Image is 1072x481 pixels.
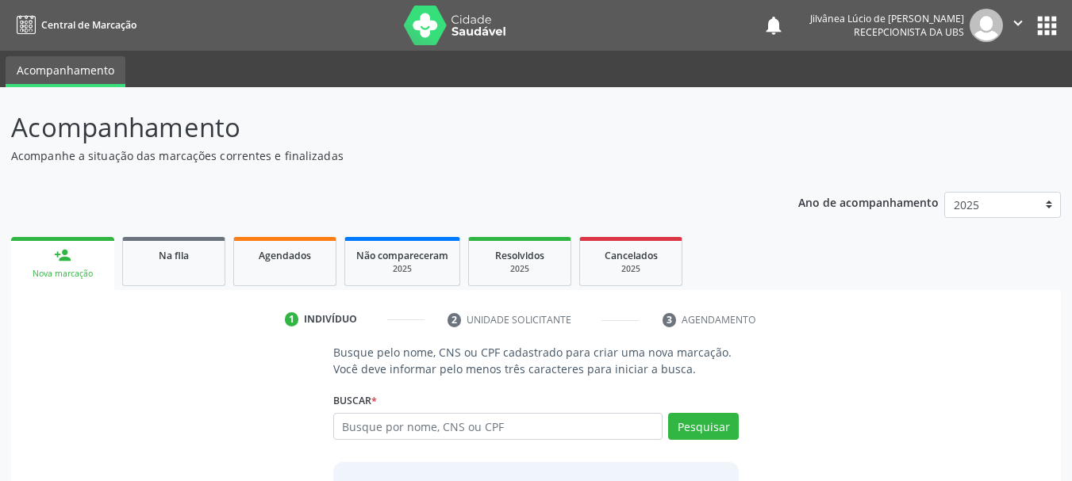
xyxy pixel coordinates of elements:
[304,312,357,326] div: Indivíduo
[763,14,785,36] button: notifications
[41,18,136,32] span: Central de Marcação
[591,263,670,275] div: 2025
[810,12,964,25] div: Jilvânea Lúcio de [PERSON_NAME]
[668,413,739,440] button: Pesquisar
[480,263,559,275] div: 2025
[605,249,658,262] span: Cancelados
[11,12,136,38] a: Central de Marcação
[333,413,663,440] input: Busque por nome, CNS ou CPF
[798,192,939,212] p: Ano de acompanhamento
[1033,12,1061,40] button: apps
[333,344,740,377] p: Busque pelo nome, CNS ou CPF cadastrado para criar uma nova marcação. Você deve informar pelo men...
[6,56,125,87] a: Acompanhamento
[22,268,103,280] div: Nova marcação
[11,108,746,147] p: Acompanhamento
[159,249,189,262] span: Na fila
[333,388,377,413] label: Buscar
[54,246,71,264] div: person_add
[259,249,311,262] span: Agendados
[356,249,448,262] span: Não compareceram
[11,147,746,164] p: Acompanhe a situação das marcações correntes e finalizadas
[285,312,299,326] div: 1
[1003,9,1033,42] button: 
[854,25,964,39] span: Recepcionista da UBS
[356,263,448,275] div: 2025
[970,9,1003,42] img: img
[495,249,544,262] span: Resolvidos
[1009,14,1027,32] i: 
